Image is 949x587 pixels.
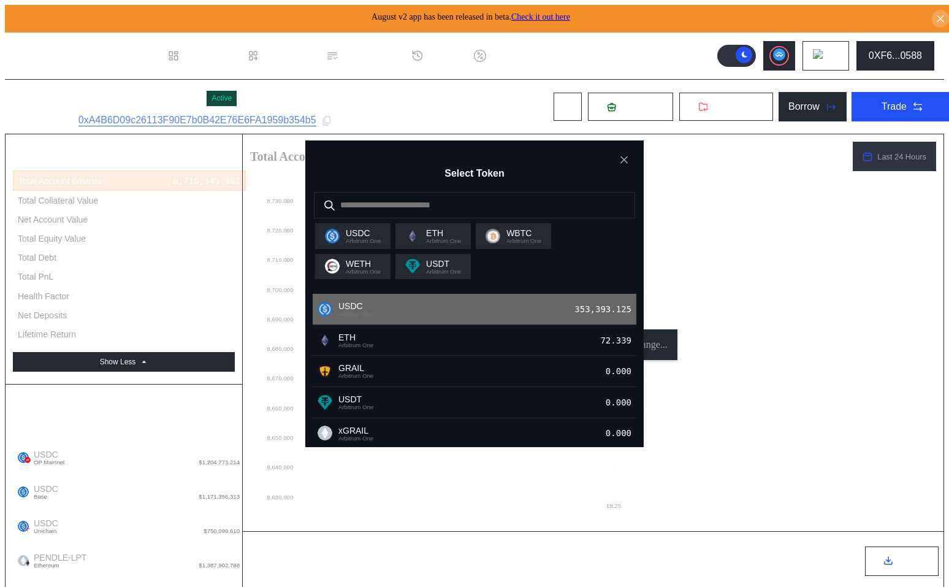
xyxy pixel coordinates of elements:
[34,528,58,534] span: Unichain
[78,115,316,126] a: 0xA4B6D09c26113F90E7b0B42E76E6FA1959b354b5
[788,101,820,112] div: Borrow
[414,266,422,274] img: arbitrum-Dowo5cUs.svg
[34,562,86,569] span: Ethereum
[267,316,294,323] text: 8,690,000
[15,87,202,110] div: FR [PERSON_NAME] 1
[267,227,294,234] text: 8,720,000
[506,238,541,244] span: Arbitrum One
[18,329,76,340] div: Lifetime Return
[600,332,636,348] div: 72.339
[606,363,636,379] div: 0.000
[267,434,294,441] text: 8,650,000
[338,342,373,348] span: Arbitrum One
[346,238,381,244] span: Arbitrum One
[18,291,69,302] div: Health Factor
[18,252,56,263] div: Total Debt
[338,435,373,442] span: Arbitrum One
[13,397,235,421] div: Account Balance
[338,311,373,317] span: Arbitrum One
[29,518,58,534] span: USDC
[34,459,64,466] span: OP Mainnet
[334,266,341,274] img: arbitrum-Dowo5cUs.svg
[235,329,240,340] div: -
[18,271,53,282] div: Total PnL
[13,421,235,440] div: Aggregate Balances
[18,214,88,225] div: Net Account Value
[444,168,505,179] h2: Select Token
[34,494,58,500] span: Base
[267,405,294,412] text: 8,660,000
[426,238,461,244] span: Arbitrum One
[869,50,922,61] div: 0XF6...0588
[25,491,31,497] img: base-BpWWO12p.svg
[429,50,459,61] div: History
[25,560,31,566] img: svg+xml,%3c
[29,450,64,466] span: USDC
[212,94,232,102] div: Active
[327,340,334,348] img: arbitrum-Dowo5cUs.svg
[486,229,500,244] img: wbtc.png
[267,198,294,204] text: 8,730,000
[267,256,294,263] text: 8,710,000
[267,464,294,470] text: 8,640,000
[327,433,334,440] img: arbitrum-Dowo5cUs.svg
[172,195,240,206] div: 8,716,149.901
[172,484,240,494] div: 1,171,588.287
[100,358,136,366] div: Show Less
[172,233,240,244] div: 8,716,149.901
[325,229,340,244] img: usdc.png
[18,486,29,497] img: usdc.png
[204,528,240,534] span: $750,099.610
[538,339,668,350] span: Updating timeseries data range...
[267,494,294,501] text: 8,630,000
[621,101,654,112] span: Deposit
[18,555,29,566] img: empty-token.png
[18,195,98,206] div: Total Collateral Value
[18,310,67,321] div: Net Deposits
[338,332,373,342] span: ETH
[183,518,240,529] div: 750,248.159
[372,12,570,21] span: August v2 app has been released in beta.
[199,459,240,466] span: $1,204,773.214
[426,228,461,238] span: ETH
[614,150,634,170] button: close modal
[18,452,29,463] img: usdc.png
[338,426,373,435] span: xGRAIL
[199,562,240,569] span: $1,387,902.788
[606,394,636,410] div: 0.000
[327,309,334,317] img: arbitrum-Dowo5cUs.svg
[506,228,541,238] span: WBTC
[29,484,58,500] span: USDC
[338,301,373,311] span: USDC
[199,494,240,500] span: $1,171,356.313
[183,553,240,563] div: 499,923.267
[405,229,420,244] img: ethereum.png
[405,259,420,274] img: logo.png
[813,49,826,63] img: chain logo
[18,175,103,186] div: Total Account Balance
[346,259,381,269] span: WETH
[15,116,74,126] div: Subaccount ID:
[346,228,381,238] span: USDC
[185,50,232,61] div: Dashboard
[426,259,461,269] span: USDT
[318,426,332,440] img: empty-token.png
[511,12,570,21] a: Check it out here
[334,236,341,244] img: arbitrum-Dowo5cUs.svg
[267,345,294,352] text: 8,680,000
[346,269,381,275] span: Arbitrum One
[253,554,321,569] div: DeFi Metrics
[172,214,240,225] div: 8,716,149.901
[13,147,235,171] div: Account Summary
[426,269,461,275] span: Arbitrum One
[713,101,754,112] span: Withdraw
[173,175,240,186] div: 8,716,149.901
[574,301,636,317] div: 353,393.125
[18,521,29,532] img: usdc.png
[338,394,373,404] span: USDT
[338,373,373,379] span: Arbitrum One
[338,404,373,410] span: Arbitrum One
[25,526,31,532] img: svg%3e
[29,553,86,569] span: PENDLE-LPT
[414,236,422,244] img: arbitrum-Dowo5cUs.svg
